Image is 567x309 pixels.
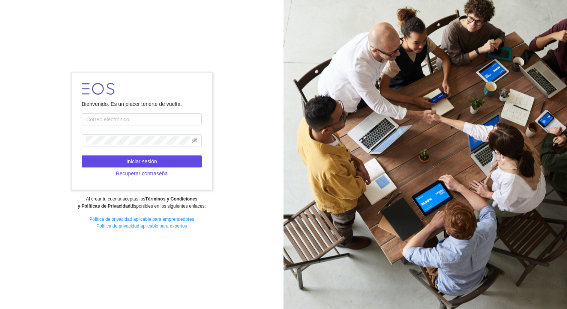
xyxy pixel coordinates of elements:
[96,223,187,229] a: Política de privacidad aplicable para expertos
[82,113,202,125] input: Correo electrónico
[126,157,157,166] span: Iniciar sesión
[116,169,168,178] span: Recuperar contraseña
[192,138,197,143] span: eye-invisible
[5,196,278,210] div: Al crear tu cuenta aceptas los disponibles en los siguientes enlaces:
[82,100,202,108] div: Bienvenido. Es un placer tenerte de vuelta.
[78,196,197,209] strong: Términos y Condiciones y Políticas de Privacidad
[89,217,194,222] a: Política de privacidad aplicable para emprendedores
[82,83,114,95] img: LOGO
[82,155,202,167] button: Iniciar sesión
[82,170,202,176] a: Recuperar contraseña
[82,167,202,179] button: Recuperar contraseña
